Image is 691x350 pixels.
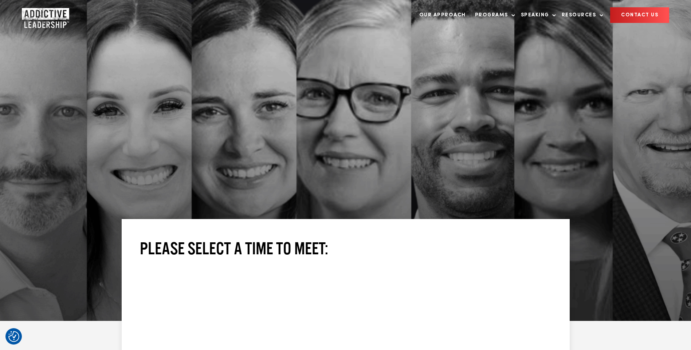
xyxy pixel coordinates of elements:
span: PLEASE SELECT A TIME TO MEET: [140,239,328,258]
a: Programs [471,8,515,23]
a: Home [22,8,66,23]
a: Resources [558,8,604,23]
a: Speaking [517,8,556,23]
img: Revisit consent button [8,331,19,342]
a: CONTACT US [610,7,669,23]
button: Consent Preferences [8,331,19,342]
a: Our Approach [416,8,470,23]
